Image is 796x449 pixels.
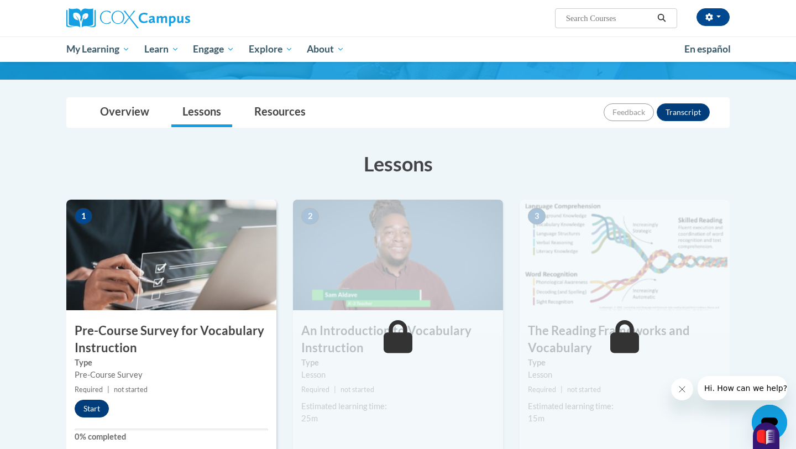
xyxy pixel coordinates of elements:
[75,369,268,381] div: Pre-Course Survey
[567,385,601,394] span: not started
[66,43,130,56] span: My Learning
[341,385,374,394] span: not started
[75,385,103,394] span: Required
[684,43,731,55] span: En español
[75,431,268,443] label: 0% completed
[75,400,109,417] button: Start
[520,200,730,310] img: Course Image
[66,322,276,357] h3: Pre-Course Survey for Vocabulary Instruction
[528,208,546,224] span: 3
[698,376,787,400] iframe: Message from company
[75,357,268,369] label: Type
[677,38,738,61] a: En español
[301,385,329,394] span: Required
[604,103,654,121] button: Feedback
[249,43,293,56] span: Explore
[528,385,556,394] span: Required
[300,36,352,62] a: About
[193,43,234,56] span: Engage
[528,357,721,369] label: Type
[653,12,670,25] button: Search
[528,369,721,381] div: Lesson
[307,43,344,56] span: About
[657,103,710,121] button: Transcript
[75,208,92,224] span: 1
[301,414,318,423] span: 25m
[144,43,179,56] span: Learn
[50,36,746,62] div: Main menu
[293,322,503,357] h3: An Introduction to Vocabulary Instruction
[528,414,544,423] span: 15m
[334,385,336,394] span: |
[243,98,317,127] a: Resources
[107,385,109,394] span: |
[186,36,242,62] a: Engage
[171,98,232,127] a: Lessons
[66,8,276,28] a: Cox Campus
[89,98,160,127] a: Overview
[696,8,730,26] button: Account Settings
[520,322,730,357] h3: The Reading Frameworks and Vocabulary
[528,400,721,413] div: Estimated learning time:
[59,36,137,62] a: My Learning
[66,200,276,310] img: Course Image
[565,12,653,25] input: Search Courses
[301,369,495,381] div: Lesson
[66,150,730,177] h3: Lessons
[301,400,495,413] div: Estimated learning time:
[752,405,787,440] iframe: Button to launch messaging window
[137,36,186,62] a: Learn
[293,200,503,310] img: Course Image
[671,378,693,400] iframe: Close message
[66,8,190,28] img: Cox Campus
[301,208,319,224] span: 2
[301,357,495,369] label: Type
[242,36,300,62] a: Explore
[561,385,563,394] span: |
[114,385,148,394] span: not started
